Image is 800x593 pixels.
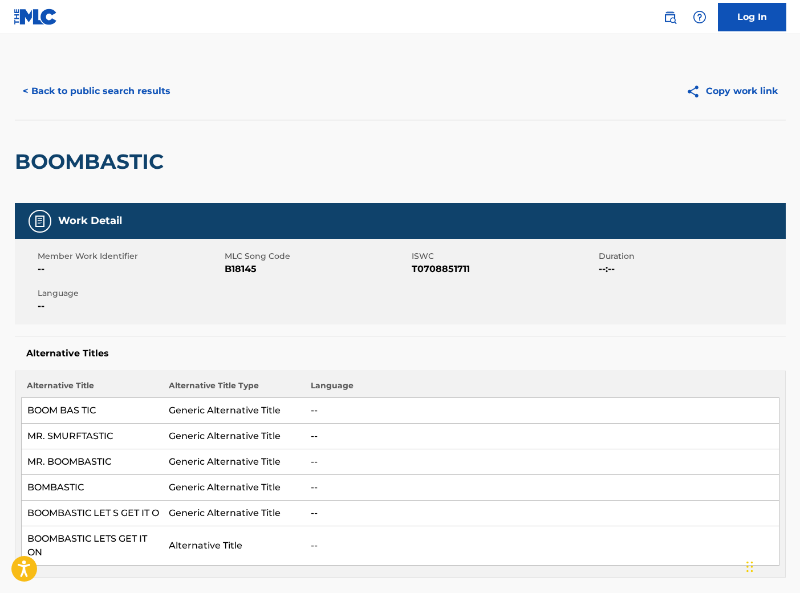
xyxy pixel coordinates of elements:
[693,10,706,24] img: help
[305,424,779,449] td: --
[659,6,681,29] a: Public Search
[599,250,783,262] span: Duration
[21,424,163,449] td: MR. SMURFTASTIC
[163,380,305,398] th: Alternative Title Type
[718,3,786,31] a: Log In
[663,10,677,24] img: search
[58,214,122,228] h5: Work Detail
[21,449,163,475] td: MR. BOOMBASTIC
[305,526,779,566] td: --
[21,380,163,398] th: Alternative Title
[21,398,163,424] td: BOOM BAS TIC
[38,262,222,276] span: --
[305,380,779,398] th: Language
[163,424,305,449] td: Generic Alternative Title
[21,475,163,501] td: BOMBASTIC
[163,475,305,501] td: Generic Alternative Title
[686,84,706,99] img: Copy work link
[163,449,305,475] td: Generic Alternative Title
[163,398,305,424] td: Generic Alternative Title
[225,262,409,276] span: B18145
[38,299,222,313] span: --
[163,526,305,566] td: Alternative Title
[21,501,163,526] td: BOOMBASTIC LET S GET IT O
[678,77,786,105] button: Copy work link
[14,9,58,25] img: MLC Logo
[305,449,779,475] td: --
[599,262,783,276] span: --:--
[15,149,169,174] h2: BOOMBASTIC
[743,538,800,593] iframe: Chat Widget
[225,250,409,262] span: MLC Song Code
[305,475,779,501] td: --
[26,348,774,359] h5: Alternative Titles
[412,262,596,276] span: T0708851711
[21,526,163,566] td: BOOMBASTIC LETS GET IT ON
[38,250,222,262] span: Member Work Identifier
[688,6,711,29] div: Help
[305,501,779,526] td: --
[163,501,305,526] td: Generic Alternative Title
[15,77,178,105] button: < Back to public search results
[33,214,47,228] img: Work Detail
[38,287,222,299] span: Language
[412,250,596,262] span: ISWC
[305,398,779,424] td: --
[746,550,753,584] div: Drag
